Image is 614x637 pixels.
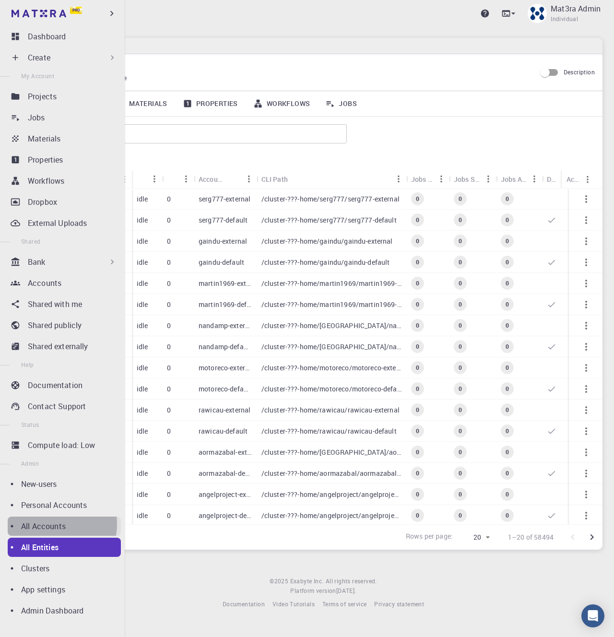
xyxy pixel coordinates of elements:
p: idle [137,490,148,499]
p: 0 [167,258,171,267]
div: CLI Path [261,170,288,189]
button: Sort [226,171,241,187]
p: New-users [21,478,57,490]
span: Admin [21,460,39,467]
span: 0 [455,385,466,393]
a: Shared externally [8,337,121,356]
p: Workflows [28,175,64,187]
span: 0 [455,364,466,372]
div: Jobs Subm. [454,170,481,189]
p: All Entities [76,62,528,73]
p: App settings [21,584,65,595]
span: 0 [502,385,513,393]
p: aormazabal-default [199,469,252,478]
div: Jobs Total [411,170,434,189]
a: Properties [8,150,121,169]
span: 0 [502,342,513,351]
a: All Accounts [8,517,121,536]
p: Materials [28,133,60,144]
span: 0 [502,490,513,498]
span: 0 [455,258,466,266]
span: 0 [412,448,423,456]
p: /cluster-???-home/motoreco/motoreco-default [261,384,401,394]
p: Contact Support [28,401,86,412]
p: idle [137,194,148,204]
span: Platform version [290,586,336,596]
a: Shared with me [8,295,121,314]
button: Menu [434,171,449,187]
a: New-users [8,474,121,494]
p: idle [137,511,148,520]
span: 0 [455,448,466,456]
a: All Entities [8,538,121,557]
a: Projects [8,87,121,106]
button: Menu [391,171,406,187]
span: Status [21,421,39,428]
button: Menu [481,171,496,187]
p: Create [28,52,50,63]
a: Terms of service [322,600,366,609]
p: Shared with me [28,298,82,310]
p: martin1969-external [199,279,252,288]
p: idle [137,363,148,373]
p: idle [137,236,148,246]
a: Contact Support [8,397,121,416]
p: 0 [167,426,171,436]
p: idle [137,448,148,457]
span: Support [20,7,55,15]
span: 0 [502,511,513,519]
p: 0 [167,469,171,478]
p: Dropbox [28,196,57,208]
span: © 2025 [270,577,290,586]
a: Compute load: Low [8,436,121,455]
p: idle [137,384,148,394]
p: 0 [167,342,171,352]
p: /cluster-???-home/[GEOGRAPHIC_DATA]/nandamp-external [261,321,401,330]
span: Documentation [223,600,265,608]
p: idle [137,258,148,267]
p: idle [137,300,148,309]
span: 0 [502,279,513,287]
a: Jobs [318,91,365,116]
span: 0 [412,364,423,372]
a: App settings [8,580,121,599]
span: Shared [21,237,40,245]
span: Exabyte Inc. [290,577,324,585]
p: nandamp-default [199,342,252,352]
a: External Uploads [8,213,121,233]
p: Accounts [28,277,61,289]
p: motoreco-external [199,363,252,373]
p: /cluster-???-home/martin1969/martin1969-external [261,279,401,288]
p: 0 [167,194,171,204]
span: 0 [502,258,513,266]
div: Accounting slug [194,170,257,189]
p: All Accounts [21,520,66,532]
p: Properties [28,154,63,165]
div: Actions [567,170,580,189]
span: 0 [412,427,423,435]
span: All rights reserved. [326,577,377,586]
p: Dashboard [28,31,66,42]
p: idle [137,469,148,478]
p: Personal Accounts [21,499,87,511]
span: Video Tutorials [272,600,315,608]
div: Jobs Total [406,170,449,189]
div: Status [132,170,162,189]
span: 0 [455,427,466,435]
button: Menu [580,172,595,187]
div: Shared [162,170,194,189]
p: 0 [167,405,171,415]
p: 0 [167,384,171,394]
div: Create [8,48,121,67]
p: 0 [167,363,171,373]
div: Actions [562,170,595,189]
p: 0 [167,448,171,457]
span: 0 [412,342,423,351]
p: gaindu-external [199,236,247,246]
p: 0 [167,511,171,520]
p: External Uploads [28,217,87,229]
a: Privacy statement [374,600,424,609]
p: /cluster-???-home/motoreco/motoreco-external [261,363,401,373]
a: Exabyte Inc. [290,577,324,586]
p: All Entities [21,542,59,553]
